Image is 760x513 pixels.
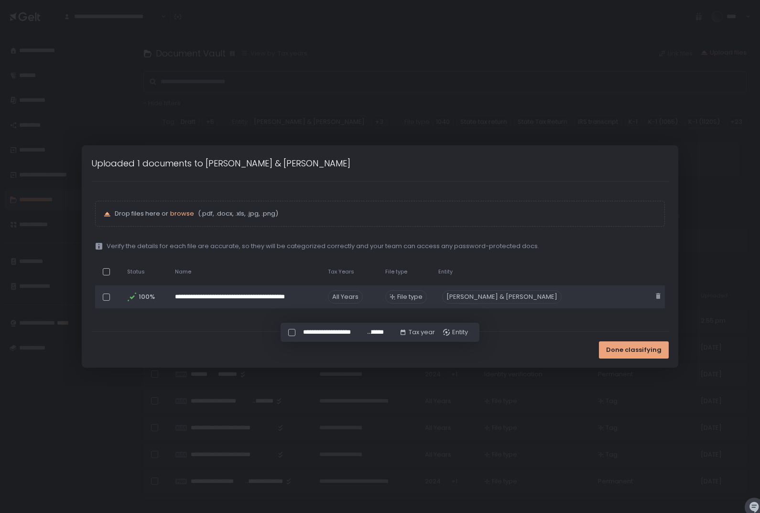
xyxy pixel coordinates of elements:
span: File type [397,293,423,301]
div: [PERSON_NAME] & [PERSON_NAME] [442,290,562,304]
span: All Years [328,290,363,304]
button: browse [170,209,194,218]
span: Verify the details for each file are accurate, so they will be categorized correctly and your tea... [107,242,539,251]
span: File type [385,268,407,275]
button: Entity [443,328,468,337]
span: Entity [438,268,453,275]
span: Name [175,268,191,275]
span: Done classifying [606,346,662,354]
button: Tax year [399,328,435,337]
p: Drop files here or [115,209,657,218]
span: (.pdf, .docx, .xls, .jpg, .png) [196,209,278,218]
span: 100% [139,293,154,301]
h1: Uploaded 1 documents to [PERSON_NAME] & [PERSON_NAME] [91,157,350,170]
span: Tax Years [328,268,354,275]
button: Done classifying [599,341,669,359]
span: Status [127,268,145,275]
